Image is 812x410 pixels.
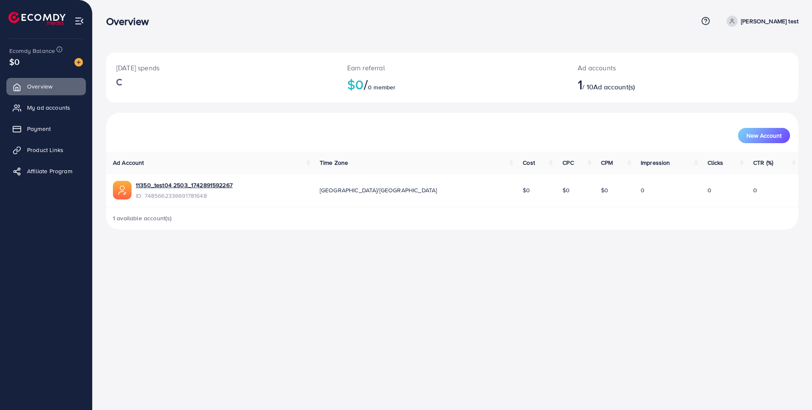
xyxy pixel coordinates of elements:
span: My ad accounts [27,103,70,112]
p: Ad accounts [578,63,730,73]
span: 0 member [368,83,395,91]
span: CTR (%) [753,158,773,167]
span: Clicks [708,158,724,167]
span: CPM [601,158,613,167]
span: $0 [9,55,19,68]
a: Affiliate Program [6,163,86,180]
span: $0 [562,186,570,194]
span: Payment [27,125,51,133]
a: My ad accounts [6,99,86,116]
img: image [74,58,83,66]
span: Time Zone [320,158,348,167]
img: logo [8,12,66,25]
span: Affiliate Program [27,167,72,175]
span: Overview [27,82,52,91]
span: 1 [578,75,582,94]
span: [GEOGRAPHIC_DATA]/[GEOGRAPHIC_DATA] [320,186,437,194]
p: [PERSON_NAME] test [741,16,798,26]
button: New Account [738,128,790,143]
span: Ad account(s) [593,82,635,91]
img: menu [74,16,84,26]
span: Ad Account [113,158,144,167]
span: 0 [641,186,645,194]
a: 11350_test04 2503_1742891592267 [136,181,233,189]
span: 0 [753,186,757,194]
span: New Account [746,133,782,139]
span: $0 [523,186,530,194]
span: 0 [708,186,711,194]
h2: $0 [347,76,558,92]
h2: / 10 [578,76,730,92]
a: Payment [6,120,86,137]
span: / [364,75,368,94]
span: 1 available account(s) [113,214,172,222]
span: Cost [523,158,535,167]
a: [PERSON_NAME] test [723,16,798,27]
span: Impression [641,158,670,167]
a: Product Links [6,141,86,158]
p: Earn referral [347,63,558,73]
a: Overview [6,78,86,95]
span: Ecomdy Balance [9,47,55,55]
span: CPC [562,158,573,167]
h3: Overview [106,15,156,28]
img: ic-ads-acc.e4c84228.svg [113,181,132,199]
span: Product Links [27,146,63,154]
span: ID: 7485662336691781648 [136,191,233,200]
span: $0 [601,186,608,194]
p: [DATE] spends [116,63,327,73]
